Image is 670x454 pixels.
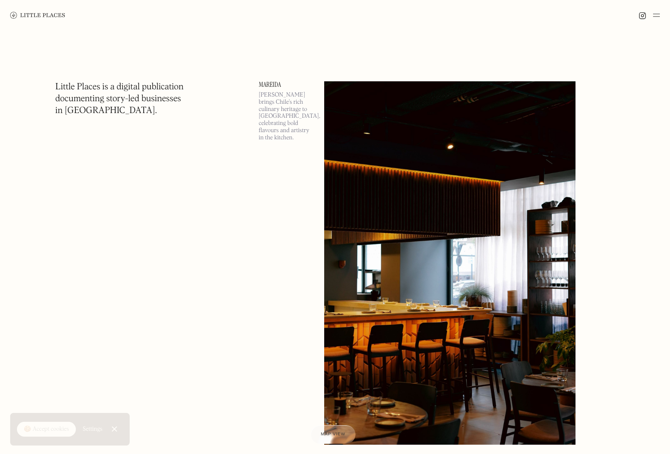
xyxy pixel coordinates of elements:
span: Map view [321,432,345,437]
div: 🍪 Accept cookies [24,425,69,434]
a: Map view [311,425,356,444]
a: Close Cookie Popup [106,421,123,437]
div: Settings [83,426,103,432]
a: Settings [83,420,103,439]
a: Mareida [259,81,314,88]
a: 🍪 Accept cookies [17,422,76,437]
img: Mareida [324,81,576,445]
p: [PERSON_NAME] brings Chile’s rich culinary heritage to [GEOGRAPHIC_DATA], celebrating bold flavou... [259,91,314,141]
h1: Little Places is a digital publication documenting story-led businesses in [GEOGRAPHIC_DATA]. [56,81,184,117]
